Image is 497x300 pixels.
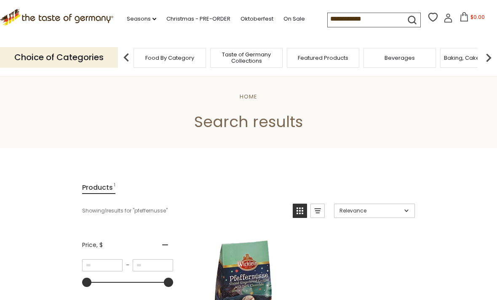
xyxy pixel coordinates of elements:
img: next arrow [480,49,497,66]
a: Beverages [385,55,415,61]
span: $0.00 [470,13,485,21]
a: Taste of Germany Collections [213,51,280,64]
input: Maximum value [133,259,173,271]
button: $0.00 [454,12,490,25]
a: Oktoberfest [240,14,273,24]
input: Minimum value [82,259,123,271]
a: Food By Category [145,55,194,61]
a: On Sale [283,14,305,24]
b: 1 [105,207,107,215]
span: Relevance [339,207,401,215]
a: Featured Products [298,55,348,61]
a: Seasons [127,14,156,24]
a: View list mode [310,204,325,218]
span: – [123,261,133,269]
span: , $ [96,241,103,249]
a: View grid mode [293,204,307,218]
a: Sort options [334,204,415,218]
div: Showing results for " " [82,204,286,218]
a: Christmas - PRE-ORDER [166,14,230,24]
img: previous arrow [118,49,135,66]
a: Home [240,93,257,101]
h1: Search results [26,112,471,131]
span: Price [82,241,103,250]
a: View Products Tab [82,182,115,194]
span: 1 [114,182,115,193]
